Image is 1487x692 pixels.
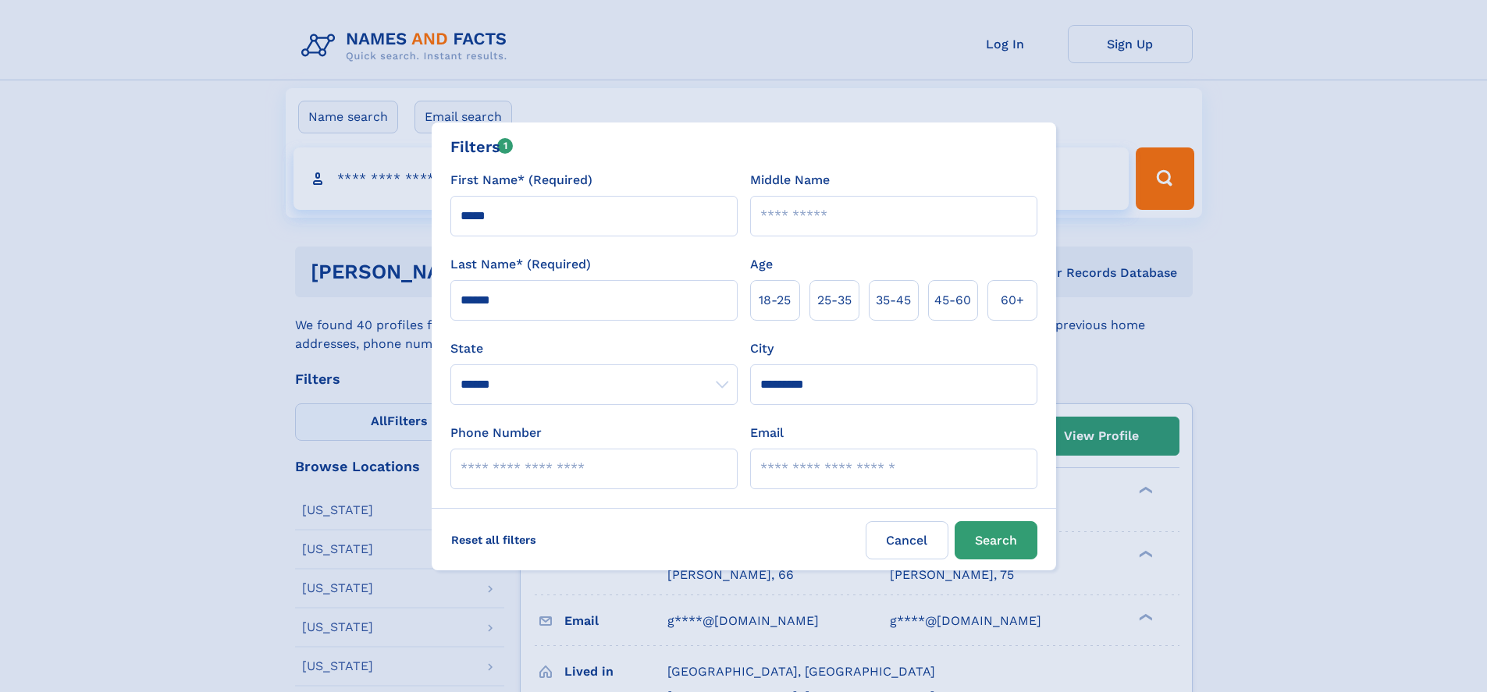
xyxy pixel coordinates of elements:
[1001,291,1024,310] span: 60+
[866,521,948,559] label: Cancel
[955,521,1037,559] button: Search
[750,339,774,358] label: City
[450,135,514,158] div: Filters
[750,255,773,274] label: Age
[817,291,852,310] span: 25‑35
[450,424,542,442] label: Phone Number
[450,171,592,190] label: First Name* (Required)
[450,339,738,358] label: State
[750,171,830,190] label: Middle Name
[750,424,784,442] label: Email
[934,291,971,310] span: 45‑60
[759,291,791,310] span: 18‑25
[441,521,546,559] label: Reset all filters
[450,255,591,274] label: Last Name* (Required)
[876,291,911,310] span: 35‑45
